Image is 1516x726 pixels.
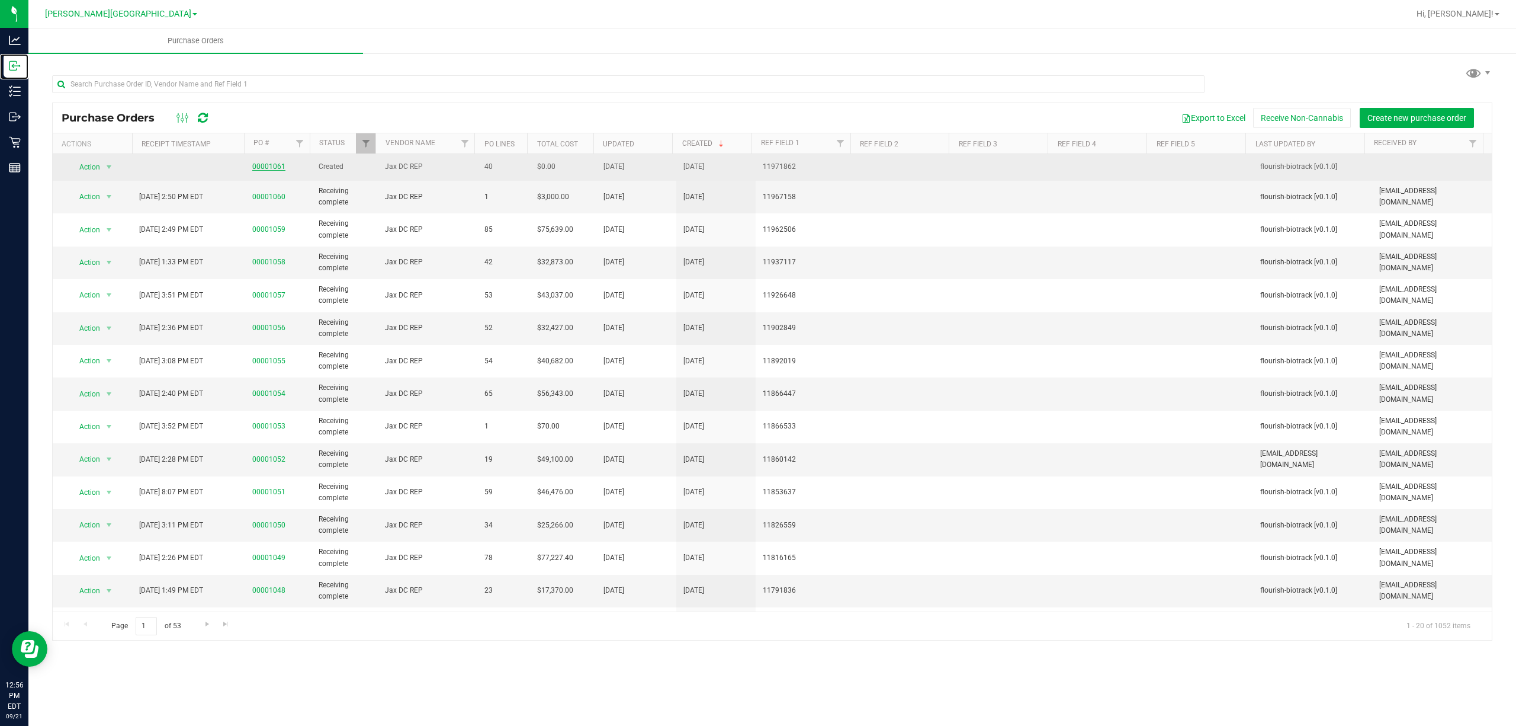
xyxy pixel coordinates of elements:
[1379,350,1485,372] span: [EMAIL_ADDRESS][DOMAIN_NAME]
[12,631,47,667] iframe: Resource center
[603,191,624,203] span: [DATE]
[763,388,848,399] span: 11866447
[9,60,21,72] inline-svg: Inbound
[1379,415,1485,438] span: [EMAIL_ADDRESS][DOMAIN_NAME]
[139,520,203,531] span: [DATE] 3:11 PM EDT
[1379,481,1485,504] span: [EMAIL_ADDRESS][DOMAIN_NAME]
[139,224,203,235] span: [DATE] 2:49 PM EDT
[1379,514,1485,536] span: [EMAIL_ADDRESS][DOMAIN_NAME]
[763,585,848,596] span: 11791836
[252,521,285,529] a: 00001050
[1397,617,1480,635] span: 1 - 20 of 1052 items
[763,290,848,301] span: 11926648
[101,287,116,303] span: select
[139,356,203,367] span: [DATE] 3:08 PM EDT
[484,224,523,235] span: 85
[252,193,285,201] a: 00001060
[139,454,203,465] span: [DATE] 2:28 PM EDT
[1379,580,1485,602] span: [EMAIL_ADDRESS][DOMAIN_NAME]
[603,140,634,148] a: Updated
[385,161,470,172] span: Jax DC REP
[484,356,523,367] span: 54
[319,448,371,471] span: Receiving complete
[252,488,285,496] a: 00001051
[252,422,285,430] a: 00001053
[1157,140,1195,148] a: Ref Field 5
[1260,161,1366,172] span: flourish-biotrack [v0.1.0]
[484,421,523,432] span: 1
[537,224,573,235] span: $75,639.00
[763,322,848,334] span: 11902849
[319,580,371,602] span: Receiving complete
[1260,487,1366,498] span: flourish-biotrack [v0.1.0]
[139,552,203,564] span: [DATE] 2:26 PM EDT
[683,585,704,596] span: [DATE]
[69,320,101,337] span: Action
[830,133,850,153] a: Filter
[1253,108,1351,128] button: Receive Non-Cannabis
[9,85,21,97] inline-svg: Inventory
[9,111,21,123] inline-svg: Outbound
[69,484,101,501] span: Action
[683,552,704,564] span: [DATE]
[1260,191,1366,203] span: flourish-biotrack [v0.1.0]
[45,9,191,19] span: [PERSON_NAME][GEOGRAPHIC_DATA]
[1260,322,1366,334] span: flourish-biotrack [v0.1.0]
[537,552,573,564] span: $77,227.40
[101,517,116,533] span: select
[1255,140,1315,148] a: Last Updated By
[537,161,555,172] span: $0.00
[1174,108,1253,128] button: Export to Excel
[1260,290,1366,301] span: flourish-biotrack [v0.1.0]
[252,455,285,463] a: 00001052
[484,290,523,301] span: 53
[385,388,470,399] span: Jax DC REP
[537,487,573,498] span: $46,476.00
[252,357,285,365] a: 00001055
[385,191,470,203] span: Jax DC REP
[385,421,470,432] span: Jax DC REP
[101,386,116,402] span: select
[603,322,624,334] span: [DATE]
[319,317,371,340] span: Receiving complete
[603,224,624,235] span: [DATE]
[860,140,898,148] a: Ref Field 2
[385,356,470,367] span: Jax DC REP
[319,350,371,372] span: Receiving complete
[5,712,23,721] p: 09/21
[386,139,435,147] a: Vendor Name
[484,552,523,564] span: 78
[603,388,624,399] span: [DATE]
[319,514,371,536] span: Receiving complete
[683,454,704,465] span: [DATE]
[217,617,235,633] a: Go to the last page
[385,552,470,564] span: Jax DC REP
[537,388,573,399] span: $56,343.00
[1379,251,1485,274] span: [EMAIL_ADDRESS][DOMAIN_NAME]
[252,554,285,562] a: 00001049
[763,454,848,465] span: 11860142
[101,418,116,435] span: select
[683,487,704,498] span: [DATE]
[1260,552,1366,564] span: flourish-biotrack [v0.1.0]
[484,585,523,596] span: 23
[1260,257,1366,268] span: flourish-biotrack [v0.1.0]
[763,487,848,498] span: 11853637
[603,454,624,465] span: [DATE]
[537,421,560,432] span: $70.00
[1367,113,1466,123] span: Create new purchase order
[683,161,704,172] span: [DATE]
[5,680,23,712] p: 12:56 PM EDT
[537,322,573,334] span: $32,427.00
[385,585,470,596] span: Jax DC REP
[603,552,624,564] span: [DATE]
[484,257,523,268] span: 42
[290,133,310,153] a: Filter
[537,290,573,301] span: $43,037.00
[1374,139,1417,147] a: Received By
[959,140,997,148] a: Ref Field 3
[763,356,848,367] span: 11892019
[484,322,523,334] span: 52
[385,224,470,235] span: Jax DC REP
[1379,546,1485,569] span: [EMAIL_ADDRESS][DOMAIN_NAME]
